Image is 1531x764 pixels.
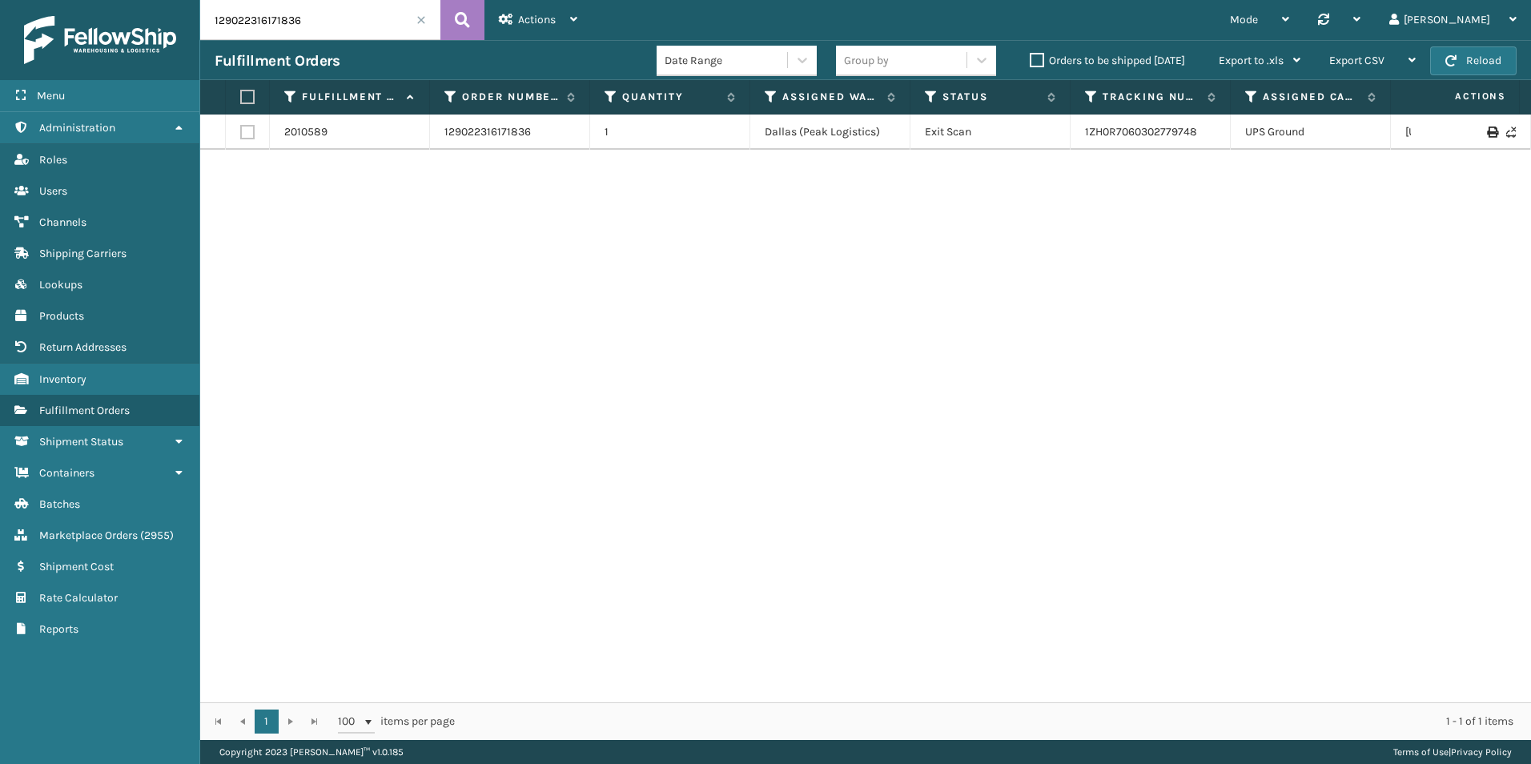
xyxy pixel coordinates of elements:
[140,529,174,542] span: ( 2955 )
[39,622,78,636] span: Reports
[39,435,123,448] span: Shipment Status
[622,90,719,104] label: Quantity
[1487,127,1497,138] i: Print Label
[39,591,118,605] span: Rate Calculator
[1263,90,1360,104] label: Assigned Carrier Service
[1103,90,1199,104] label: Tracking Number
[39,215,86,229] span: Channels
[1230,13,1258,26] span: Mode
[215,51,340,70] h3: Fulfillment Orders
[39,153,67,167] span: Roles
[1085,125,1197,139] a: 1ZH0R7060302779748
[477,714,1513,730] div: 1 - 1 of 1 items
[782,90,879,104] label: Assigned Warehouse
[750,115,910,150] td: Dallas (Peak Logistics)
[37,89,65,103] span: Menu
[590,115,750,150] td: 1
[39,184,67,198] span: Users
[302,90,399,104] label: Fulfillment Order Id
[1430,46,1517,75] button: Reload
[462,90,559,104] label: Order Number
[1506,127,1516,138] i: Never Shipped
[39,340,127,354] span: Return Addresses
[1451,746,1512,758] a: Privacy Policy
[338,710,455,734] span: items per page
[444,124,531,140] a: 129022316171836
[39,466,94,480] span: Containers
[39,278,82,292] span: Lookups
[1393,746,1449,758] a: Terms of Use
[844,52,889,69] div: Group by
[1231,115,1391,150] td: UPS Ground
[338,714,362,730] span: 100
[910,115,1071,150] td: Exit Scan
[255,710,279,734] a: 1
[24,16,176,64] img: logo
[284,124,327,140] a: 2010589
[39,121,115,135] span: Administration
[1393,740,1512,764] div: |
[39,560,114,573] span: Shipment Cost
[1329,54,1384,67] span: Export CSV
[518,13,556,26] span: Actions
[665,52,789,69] div: Date Range
[39,497,80,511] span: Batches
[219,740,404,764] p: Copyright 2023 [PERSON_NAME]™ v 1.0.185
[1219,54,1284,67] span: Export to .xls
[942,90,1039,104] label: Status
[39,309,84,323] span: Products
[39,404,130,417] span: Fulfillment Orders
[1404,83,1516,110] span: Actions
[39,529,138,542] span: Marketplace Orders
[39,372,86,386] span: Inventory
[1030,54,1185,67] label: Orders to be shipped [DATE]
[39,247,127,260] span: Shipping Carriers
